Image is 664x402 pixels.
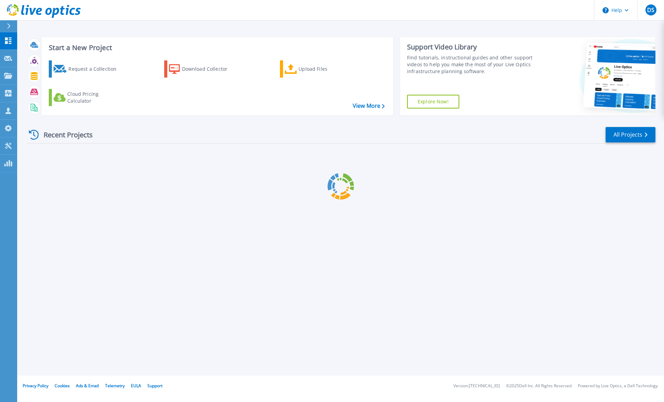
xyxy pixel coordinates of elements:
[280,60,357,78] a: Upload Files
[49,60,125,78] a: Request a Collection
[76,383,99,389] a: Ads & Email
[131,383,141,389] a: EULA
[407,95,459,108] a: Explore Now!
[164,60,241,78] a: Download Collector
[299,62,353,76] div: Upload Files
[68,62,123,76] div: Request a Collection
[453,384,500,388] li: Version: [TECHNICAL_ID]
[105,383,125,389] a: Telemetry
[23,383,48,389] a: Privacy Policy
[647,7,654,13] span: DS
[506,384,572,388] li: © 2025 Dell Inc. All Rights Reserved
[49,44,384,51] h3: Start a New Project
[49,89,125,106] a: Cloud Pricing Calculator
[407,54,537,75] div: Find tutorials, instructional guides and other support videos to help you make the most of your L...
[182,62,237,76] div: Download Collector
[147,383,162,389] a: Support
[606,127,655,142] a: All Projects
[55,383,70,389] a: Cookies
[353,103,385,109] a: View More
[578,384,658,388] li: Powered by Live Optics, a Dell Technology
[407,43,537,51] div: Support Video Library
[26,126,102,143] div: Recent Projects
[67,91,122,104] div: Cloud Pricing Calculator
